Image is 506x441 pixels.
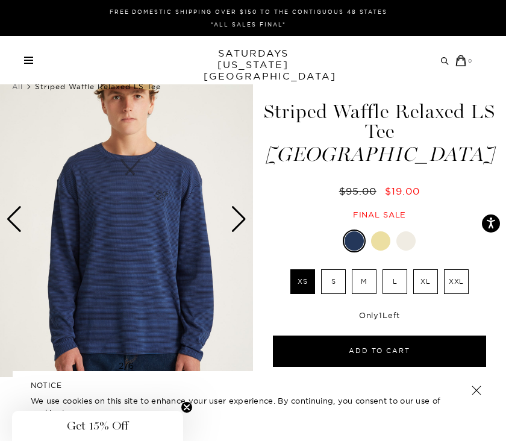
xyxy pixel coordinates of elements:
button: Add to Cart [273,336,486,367]
label: L [383,269,407,294]
span: $19.00 [385,185,420,197]
div: Final sale [253,210,506,220]
label: M [352,269,376,294]
p: FREE DOMESTIC SHIPPING OVER $150 TO THE CONTIGUOUS 48 STATES [29,7,468,16]
span: [GEOGRAPHIC_DATA] [253,145,506,164]
label: XXL [444,269,469,294]
div: Previous slide [6,206,22,233]
h5: NOTICE [31,380,475,391]
span: Get 15% Off [67,419,128,433]
a: Learn more [62,408,108,418]
label: S [321,269,346,294]
span: 6 [128,360,134,371]
span: 2 [119,360,124,371]
small: 0 [468,57,473,64]
label: XS [290,269,315,294]
del: $95.00 [339,185,381,197]
span: Striped Waffle Relaxed LS Tee [35,82,161,91]
button: Close teaser [181,401,193,413]
div: Get 15% OffClose teaser [12,411,183,441]
a: 0 [455,55,473,66]
p: We use cookies on this site to enhance your user experience. By continuing, you consent to our us... [31,395,475,419]
a: SATURDAYS[US_STATE][GEOGRAPHIC_DATA] [204,48,303,82]
label: XL [413,269,438,294]
p: *ALL SALES FINAL* [29,20,468,29]
div: Only Left [273,310,486,321]
a: All [12,82,23,91]
h1: Striped Waffle Relaxed LS Tee [253,102,506,164]
span: 1 [379,310,383,320]
div: Next slide [231,206,247,233]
